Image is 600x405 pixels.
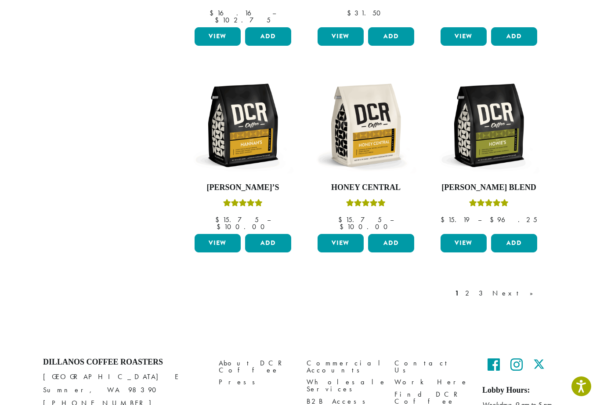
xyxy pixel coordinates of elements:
[490,215,497,224] span: $
[318,27,364,46] a: View
[441,234,487,252] a: View
[478,215,481,224] span: –
[340,222,392,231] bdi: 100.00
[315,183,416,193] h4: Honey Central
[441,215,448,224] span: $
[438,183,539,193] h4: [PERSON_NAME] Blend
[217,222,224,231] span: $
[491,27,537,46] button: Add
[315,75,416,230] a: Honey CentralRated 5.00 out of 5
[463,288,474,299] a: 2
[368,27,414,46] button: Add
[318,234,364,252] a: View
[195,27,241,46] a: View
[223,198,263,211] div: Rated 5.00 out of 5
[307,376,381,395] a: Wholesale Services
[390,215,394,224] span: –
[267,215,271,224] span: –
[192,75,293,230] a: [PERSON_NAME]’sRated 5.00 out of 5
[43,358,206,367] h4: Dillanos Coffee Roasters
[215,215,223,224] span: $
[215,15,222,25] span: $
[347,8,385,18] bdi: 31.50
[307,358,381,376] a: Commercial Accounts
[219,376,293,388] a: Press
[368,234,414,252] button: Add
[192,75,293,176] img: DCR-12oz-Hannahs-Stock-scaled.png
[215,15,271,25] bdi: 102.75
[441,27,487,46] a: View
[394,358,469,376] a: Contact Us
[245,234,291,252] button: Add
[438,75,539,230] a: [PERSON_NAME] BlendRated 4.67 out of 5
[394,376,469,388] a: Work Here
[346,198,386,211] div: Rated 5.00 out of 5
[215,215,259,224] bdi: 15.75
[338,215,346,224] span: $
[469,198,509,211] div: Rated 4.67 out of 5
[491,288,541,299] a: Next »
[272,8,276,18] span: –
[438,75,539,176] img: DCR-12oz-Howies-Stock-scaled.png
[210,8,264,18] bdi: 16.16
[315,75,416,176] img: DCR-12oz-Honey-Central-Stock-scaled.png
[210,8,217,18] span: $
[491,234,537,252] button: Add
[245,27,291,46] button: Add
[347,8,354,18] span: $
[490,215,537,224] bdi: 96.25
[192,183,293,193] h4: [PERSON_NAME]’s
[340,222,347,231] span: $
[217,222,269,231] bdi: 100.00
[477,288,488,299] a: 3
[219,358,293,376] a: About DCR Coffee
[453,288,461,299] a: 1
[482,386,557,395] h5: Lobby Hours:
[195,234,241,252] a: View
[441,215,470,224] bdi: 15.19
[338,215,382,224] bdi: 15.75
